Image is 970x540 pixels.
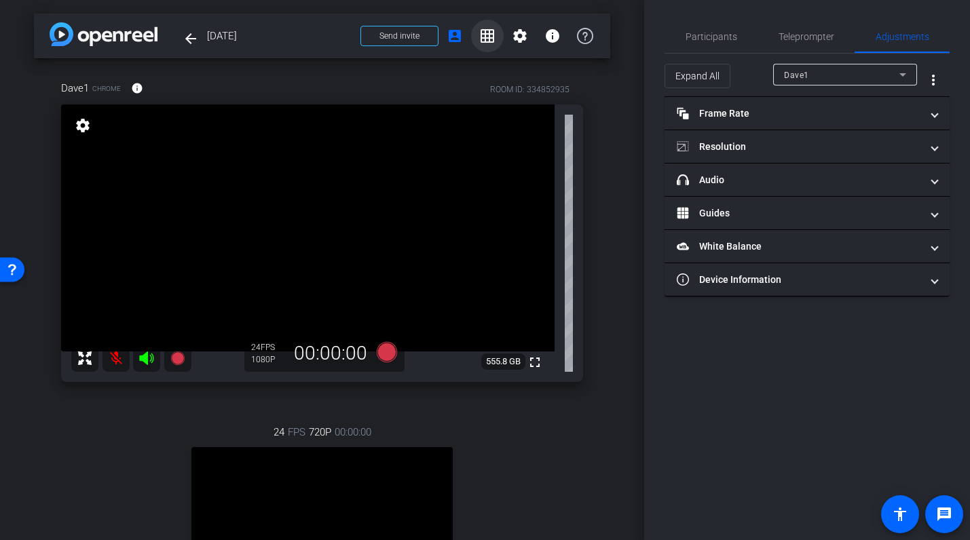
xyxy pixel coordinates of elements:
div: 00:00:00 [285,342,376,365]
span: Chrome [92,83,121,94]
mat-expansion-panel-header: Guides [665,197,950,229]
span: FPS [288,425,305,440]
div: 24 [251,342,285,353]
mat-panel-title: Device Information [677,273,921,287]
span: 555.8 GB [481,353,525,370]
button: Send invite [360,26,439,46]
mat-icon: fullscreen [527,354,543,370]
span: Dave1 [784,71,809,80]
span: Expand All [675,63,720,89]
div: ROOM ID: 334852935 [490,83,570,96]
span: Participants [686,32,737,41]
mat-expansion-panel-header: Device Information [665,263,950,296]
span: Teleprompter [779,32,834,41]
span: 720P [309,425,331,440]
mat-icon: settings [512,28,528,44]
span: Dave1 [61,81,89,96]
mat-icon: more_vert [925,72,941,88]
mat-icon: info [131,82,143,94]
span: Adjustments [876,32,929,41]
mat-icon: info [544,28,561,44]
mat-panel-title: White Balance [677,239,921,254]
mat-panel-title: Frame Rate [677,107,921,121]
mat-expansion-panel-header: Frame Rate [665,97,950,130]
span: Send invite [379,31,419,41]
mat-panel-title: Audio [677,173,921,187]
mat-icon: arrow_back [183,31,199,47]
span: FPS [261,343,275,352]
mat-expansion-panel-header: White Balance [665,230,950,263]
mat-expansion-panel-header: Resolution [665,130,950,163]
span: 24 [274,425,284,440]
div: 1080P [251,354,285,365]
mat-icon: message [936,506,952,522]
mat-icon: accessibility [892,506,908,522]
mat-panel-title: Resolution [677,140,921,154]
mat-icon: grid_on [479,28,496,44]
span: [DATE] [207,22,352,50]
button: Expand All [665,64,730,88]
mat-panel-title: Guides [677,206,921,220]
button: More Options for Adjustments Panel [917,64,950,96]
span: 00:00:00 [335,425,371,440]
img: app-logo [50,22,157,46]
mat-expansion-panel-header: Audio [665,163,950,196]
mat-icon: settings [73,117,92,134]
mat-icon: account_box [447,28,463,44]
